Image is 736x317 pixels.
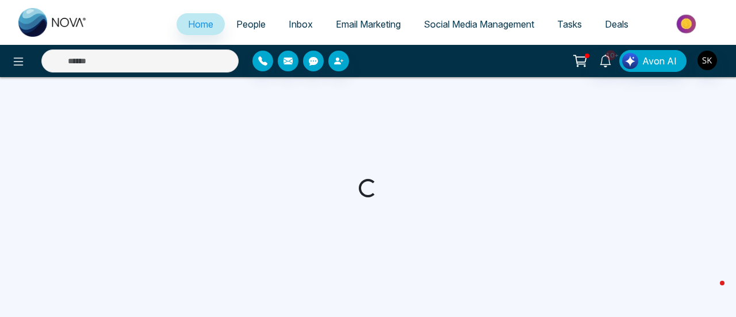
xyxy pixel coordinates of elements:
span: 10+ [605,50,616,60]
img: Lead Flow [622,53,638,69]
span: Email Marketing [336,18,401,30]
iframe: Intercom live chat [697,278,724,305]
a: Tasks [546,13,593,35]
a: Home [177,13,225,35]
span: Deals [605,18,628,30]
span: Tasks [557,18,582,30]
a: 10+ [592,50,619,70]
a: Email Marketing [324,13,412,35]
span: Inbox [289,18,313,30]
span: Social Media Management [424,18,534,30]
button: Avon AI [619,50,687,72]
span: Home [188,18,213,30]
a: People [225,13,277,35]
a: Deals [593,13,640,35]
span: People [236,18,266,30]
a: Social Media Management [412,13,546,35]
img: User Avatar [697,51,717,70]
span: Avon AI [642,54,677,68]
a: Inbox [277,13,324,35]
img: Nova CRM Logo [18,8,87,37]
img: Market-place.gif [646,11,729,37]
